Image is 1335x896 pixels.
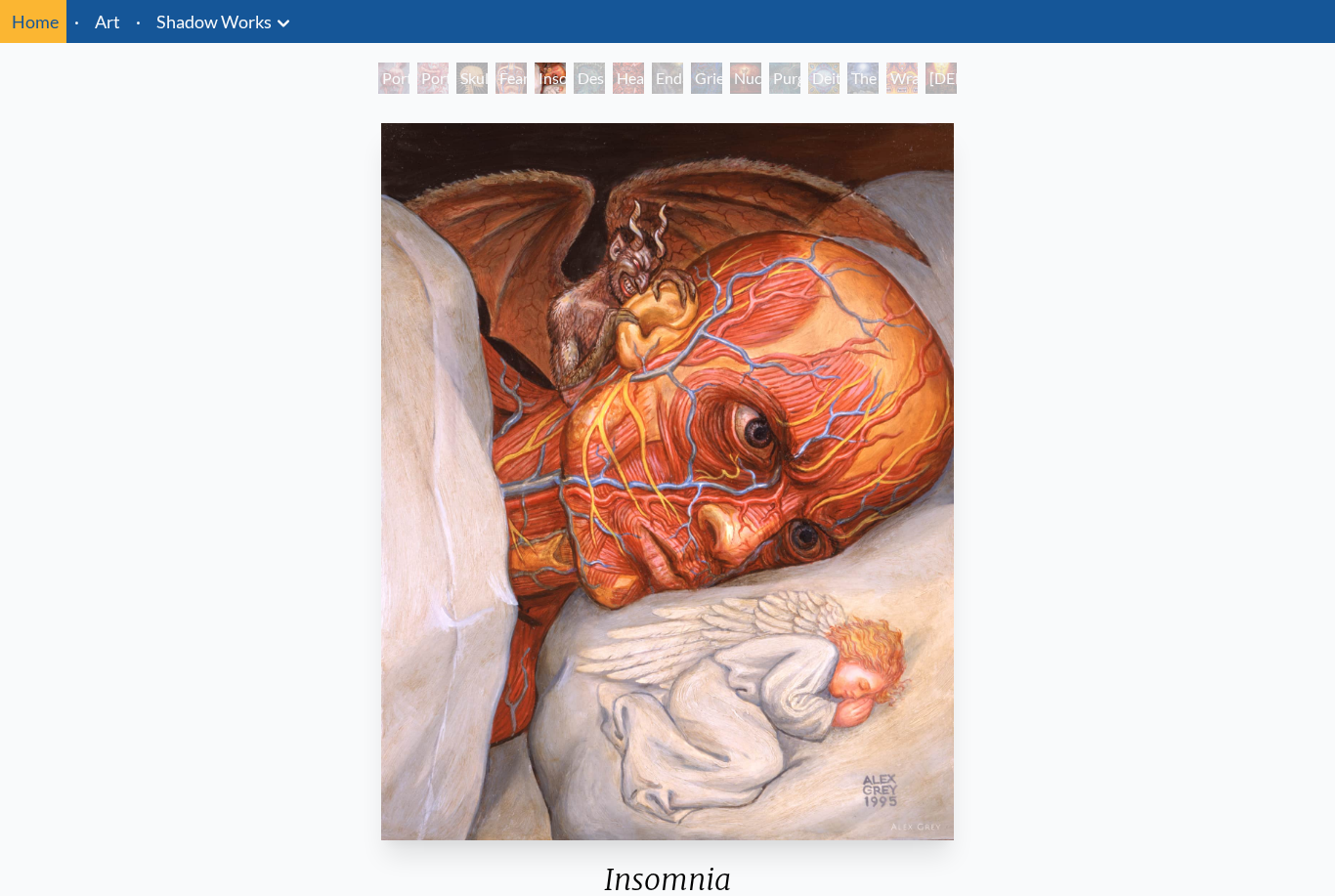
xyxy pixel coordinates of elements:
[378,63,409,94] div: Portrait of an Artist 2
[730,63,761,94] div: Nuclear Crucifixion
[456,63,488,94] div: Skull Fetus
[12,11,59,32] a: Home
[95,8,120,35] a: Art
[381,123,953,840] img: Insomnia-1995-Alex-Grey-watermarked.jpg
[652,63,683,94] div: Endarkenment
[495,63,527,94] div: Fear
[691,63,722,94] div: Grieving
[574,63,605,94] div: Despair
[808,63,840,94] div: Deities & Demons Drinking from the Milky Pool
[535,63,566,94] div: Insomnia
[847,63,879,94] div: The Soul Finds It's Way
[769,63,800,94] div: Purging
[886,63,918,94] div: Wrathful Deity
[613,63,644,94] div: Headache
[156,8,272,35] a: Shadow Works
[417,63,449,94] div: Portrait of an Artist 1
[926,63,957,94] div: [DEMOGRAPHIC_DATA] & the Two Thieves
